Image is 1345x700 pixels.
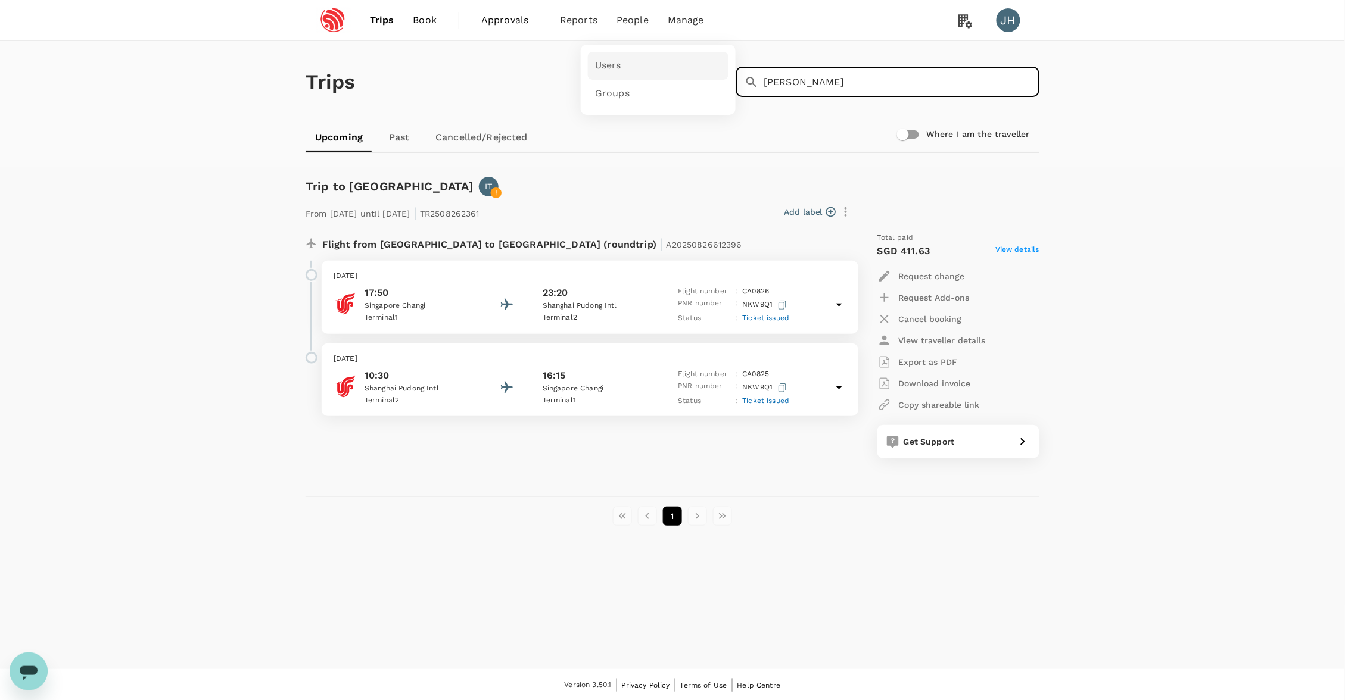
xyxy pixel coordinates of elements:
[622,681,670,689] span: Privacy Policy
[926,128,1030,141] h6: Where I am the traveller
[668,13,704,27] span: Manage
[680,681,727,689] span: Terms of Use
[610,507,735,526] nav: pagination navigation
[365,383,472,395] p: Shanghai Pudong Intl
[735,298,737,312] p: :
[877,265,965,287] button: Request change
[306,177,474,196] h6: Trip to [GEOGRAPHIC_DATA]
[899,292,970,304] p: Request Add-ons
[680,679,727,692] a: Terms of Use
[899,356,958,368] p: Export as PDF
[737,681,781,689] span: Help Centre
[735,380,737,395] p: :
[365,286,472,300] p: 17:50
[543,395,650,407] p: Terminal 1
[543,368,566,383] p: 16:15
[877,373,971,394] button: Download invoice
[764,67,1039,97] input: Search by travellers, trips, or destination, label, team
[743,396,790,405] span: Ticket issued
[743,380,789,395] p: NKW9Q1
[899,313,962,325] p: Cancel booking
[543,300,650,312] p: Shanghai Pudong Intl
[735,286,737,298] p: :
[543,312,650,324] p: Terminal 2
[735,368,737,380] p: :
[997,8,1020,32] div: JH
[485,180,492,192] p: IT
[413,205,417,221] span: |
[678,312,730,324] p: Status
[678,395,730,407] p: Status
[678,380,730,395] p: PNR number
[306,7,360,33] img: Espressif Systems Singapore Pte Ltd
[663,507,682,526] button: page 1
[322,232,742,254] p: Flight from [GEOGRAPHIC_DATA] to [GEOGRAPHIC_DATA] (roundtrip)
[678,368,730,380] p: Flight number
[334,353,846,365] p: [DATE]
[588,52,728,80] a: Users
[334,270,846,282] p: [DATE]
[372,123,426,152] a: Past
[426,123,537,152] a: Cancelled/Rejected
[543,383,650,395] p: Singapore Changi
[306,41,356,123] h1: Trips
[10,652,48,690] iframe: Button to launch messaging window
[743,286,770,298] p: CA 0826
[877,244,930,258] p: SGD 411.63
[543,286,568,300] p: 23:20
[877,232,914,244] span: Total paid
[588,80,728,108] a: Groups
[899,399,980,411] p: Copy shareable link
[877,308,962,330] button: Cancel booking
[678,298,730,312] p: PNR number
[481,13,541,27] span: Approvals
[877,351,958,373] button: Export as PDF
[995,244,1039,258] span: View details
[735,395,737,407] p: :
[737,679,781,692] a: Help Centre
[877,287,970,308] button: Request Add-ons
[735,312,737,324] p: :
[678,286,730,298] p: Flight number
[877,330,986,351] button: View traveller details
[743,298,789,312] p: NKW9Q1
[306,201,480,223] p: From [DATE] until [DATE] TR2508262361
[306,123,372,152] a: Upcoming
[877,394,980,415] button: Copy shareable link
[365,312,472,324] p: Terminal 1
[659,236,663,252] span: |
[899,377,971,389] p: Download invoice
[743,314,790,322] span: Ticket issued
[334,374,357,398] img: Air China
[899,335,986,346] p: View traveller details
[904,437,955,446] span: Get Support
[899,270,965,282] p: Request change
[667,240,742,249] span: A20250826612396
[365,300,472,312] p: Singapore Changi
[784,206,836,218] button: Add label
[560,13,597,27] span: Reports
[622,679,670,692] a: Privacy Policy
[595,87,630,101] span: Groups
[743,368,770,380] p: CA 0825
[565,679,612,691] span: Version 3.50.1
[617,13,649,27] span: People
[413,13,437,27] span: Book
[595,59,621,73] span: Users
[334,292,357,315] img: Air China
[365,368,472,383] p: 10:30
[370,13,394,27] span: Trips
[365,395,472,407] p: Terminal 2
